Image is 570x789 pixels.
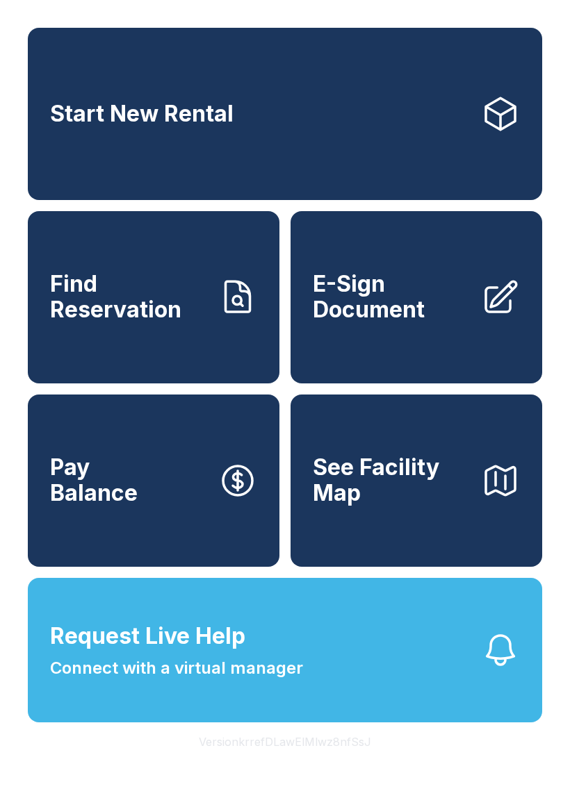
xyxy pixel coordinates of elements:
button: Request Live HelpConnect with a virtual manager [28,578,542,722]
span: Find Reservation [50,272,207,322]
span: Start New Rental [50,101,234,127]
span: Pay Balance [50,455,138,506]
button: VersionkrrefDLawElMlwz8nfSsJ [188,722,382,761]
span: See Facility Map [313,455,470,506]
span: E-Sign Document [313,272,470,322]
a: Find Reservation [28,211,279,383]
a: E-Sign Document [291,211,542,383]
a: Start New Rental [28,28,542,200]
button: PayBalance [28,394,279,567]
button: See Facility Map [291,394,542,567]
span: Connect with a virtual manager [50,656,303,681]
span: Request Live Help [50,620,245,653]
